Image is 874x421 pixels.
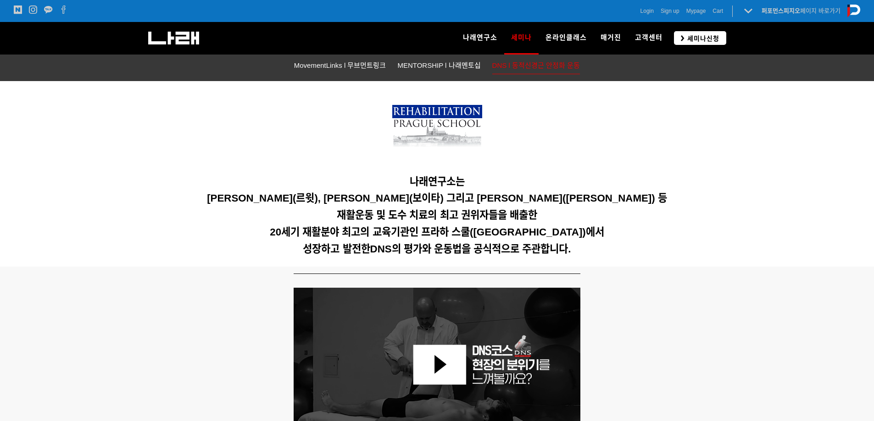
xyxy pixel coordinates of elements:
[303,243,370,255] span: 성장하고 발전한
[337,209,537,221] span: 재활운동 및 도수 치료의 최고 권위자들을 배출한
[456,22,504,54] a: 나래연구소
[628,22,669,54] a: 고객센터
[207,192,667,204] span: [PERSON_NAME](르윗), [PERSON_NAME](보이타) 그리고 [PERSON_NAME]([PERSON_NAME]) 등
[294,61,386,69] span: MovementLinks l 무브먼트링크
[492,61,580,69] span: DNS l 동적신경근 안정화 운동
[713,6,723,16] a: Cart
[762,7,800,14] strong: 퍼포먼스피지오
[640,6,654,16] a: Login
[504,22,539,54] a: 세미나
[397,61,480,69] span: MENTORSHIP l 나래멘토십
[685,34,719,43] span: 세미나신청
[762,7,841,14] a: 퍼포먼스피지오페이지 바로가기
[686,6,706,16] a: Mypage
[674,31,726,44] a: 세미나신청
[270,226,604,238] span: 20세기 재활분야 최고의 교육기관인 프라하 스쿨([GEOGRAPHIC_DATA])에서
[661,6,679,16] a: Sign up
[594,22,628,54] a: 매거진
[511,30,532,45] span: 세미나
[492,60,580,74] a: DNS l 동적신경근 안정화 운동
[546,33,587,42] span: 온라인클래스
[294,60,386,74] a: MovementLinks l 무브먼트링크
[397,60,480,74] a: MENTORSHIP l 나래멘토십
[601,33,621,42] span: 매거진
[635,33,662,42] span: 고객센터
[463,33,497,42] span: 나래연구소
[410,176,465,187] span: 나래연구소는
[539,22,594,54] a: 온라인클래스
[392,105,482,152] img: 7bd3899b73cc6.png
[370,243,571,255] span: DNS의 평가와 운동법을 공식적으로 주관합니다.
